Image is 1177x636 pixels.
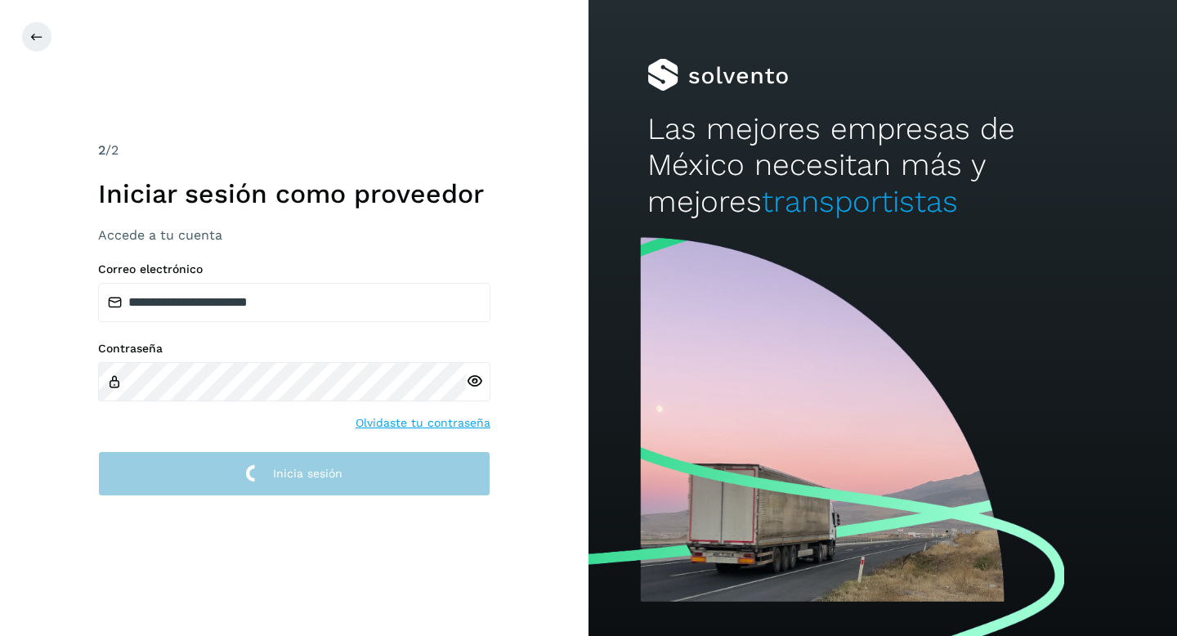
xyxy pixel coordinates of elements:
[98,141,490,160] div: /2
[98,262,490,276] label: Correo electrónico
[647,111,1118,220] h2: Las mejores empresas de México necesitan más y mejores
[98,178,490,209] h1: Iniciar sesión como proveedor
[98,142,105,158] span: 2
[98,227,490,243] h3: Accede a tu cuenta
[98,342,490,356] label: Contraseña
[762,184,958,219] span: transportistas
[356,414,490,432] a: Olvidaste tu contraseña
[273,468,342,479] span: Inicia sesión
[98,451,490,496] button: Inicia sesión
